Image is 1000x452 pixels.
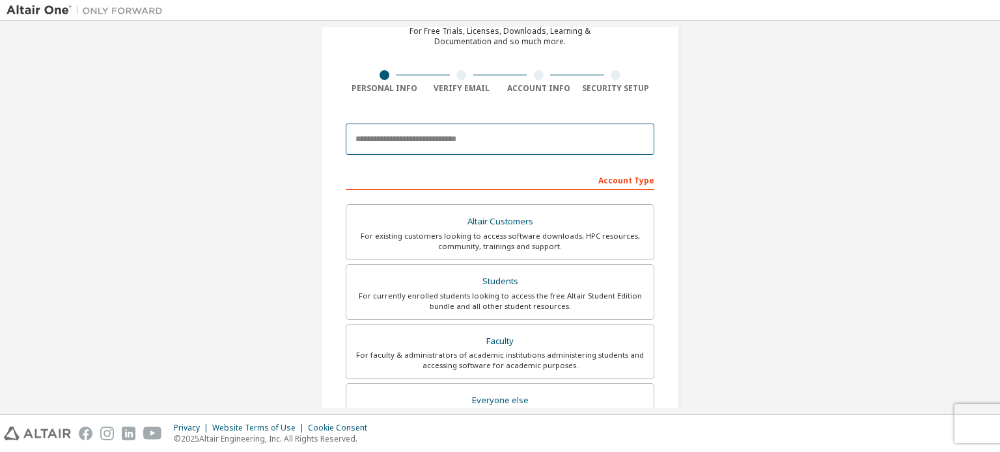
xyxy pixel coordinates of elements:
div: Account Info [500,83,577,94]
img: facebook.svg [79,427,92,440]
div: Faculty [354,332,646,351]
div: Security Setup [577,83,655,94]
div: Students [354,273,646,291]
div: For existing customers looking to access software downloads, HPC resources, community, trainings ... [354,231,646,252]
div: Verify Email [423,83,501,94]
div: Cookie Consent [308,423,375,433]
div: Personal Info [346,83,423,94]
div: Account Type [346,169,654,190]
img: altair_logo.svg [4,427,71,440]
div: Everyone else [354,392,646,410]
div: Privacy [174,423,212,433]
div: Website Terms of Use [212,423,308,433]
div: For faculty & administrators of academic institutions administering students and accessing softwa... [354,350,646,371]
div: Altair Customers [354,213,646,231]
div: For Free Trials, Licenses, Downloads, Learning & Documentation and so much more. [410,26,590,47]
img: youtube.svg [143,427,162,440]
img: Altair One [7,4,169,17]
p: © 2025 Altair Engineering, Inc. All Rights Reserved. [174,433,375,444]
img: linkedin.svg [122,427,135,440]
img: instagram.svg [100,427,114,440]
div: For currently enrolled students looking to access the free Altair Student Edition bundle and all ... [354,291,646,312]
